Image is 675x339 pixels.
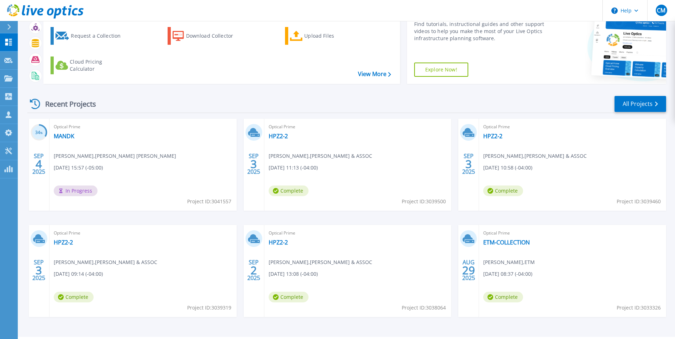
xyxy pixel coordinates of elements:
[54,185,97,196] span: In Progress
[70,58,127,72] div: Cloud Pricing Calculator
[168,27,247,45] a: Download Collector
[285,27,364,45] a: Upload Files
[269,133,288,140] a: HPZ2-2
[483,292,523,302] span: Complete
[269,239,288,246] a: HPZ2-2
[483,133,502,140] a: HPZ2-2
[247,151,260,177] div: SEP 2025
[465,161,472,167] span: 3
[483,185,523,196] span: Complete
[54,258,157,266] span: [PERSON_NAME] , [PERSON_NAME] & ASSOC
[71,29,128,43] div: Request a Collection
[304,29,361,43] div: Upload Files
[462,267,475,273] span: 29
[31,129,47,137] h3: 34
[402,304,446,312] span: Project ID: 3038064
[657,7,665,13] span: CM
[269,292,309,302] span: Complete
[36,161,42,167] span: 4
[483,239,530,246] a: ETM-COLLECTION
[40,131,43,135] span: %
[54,133,74,140] a: MANDK
[54,292,94,302] span: Complete
[32,151,46,177] div: SEP 2025
[54,164,103,172] span: [DATE] 15:57 (-05:00)
[617,198,661,205] span: Project ID: 3039460
[483,270,532,278] span: [DATE] 08:37 (-04:00)
[51,56,130,74] a: Cloud Pricing Calculator
[269,185,309,196] span: Complete
[269,229,447,237] span: Optical Prime
[251,267,257,273] span: 2
[187,198,231,205] span: Project ID: 3041557
[483,123,662,131] span: Optical Prime
[483,229,662,237] span: Optical Prime
[617,304,661,312] span: Project ID: 3033326
[247,257,260,283] div: SEP 2025
[269,270,318,278] span: [DATE] 13:08 (-04:00)
[483,164,532,172] span: [DATE] 10:58 (-04:00)
[251,161,257,167] span: 3
[402,198,446,205] span: Project ID: 3039500
[187,304,231,312] span: Project ID: 3039319
[32,257,46,283] div: SEP 2025
[54,152,176,160] span: [PERSON_NAME] , [PERSON_NAME] [PERSON_NAME]
[414,21,546,42] div: Find tutorials, instructional guides and other support videos to help you make the most of your L...
[269,258,372,266] span: [PERSON_NAME] , [PERSON_NAME] & ASSOC
[269,152,372,160] span: [PERSON_NAME] , [PERSON_NAME] & ASSOC
[269,123,447,131] span: Optical Prime
[615,96,666,112] a: All Projects
[54,270,103,278] span: [DATE] 09:14 (-04:00)
[462,257,475,283] div: AUG 2025
[186,29,243,43] div: Download Collector
[54,229,232,237] span: Optical Prime
[54,239,73,246] a: HPZ2-2
[462,151,475,177] div: SEP 2025
[414,63,468,77] a: Explore Now!
[269,164,318,172] span: [DATE] 11:13 (-04:00)
[483,258,535,266] span: [PERSON_NAME] , ETM
[36,267,42,273] span: 3
[27,95,106,113] div: Recent Projects
[51,27,130,45] a: Request a Collection
[54,123,232,131] span: Optical Prime
[358,71,391,77] a: View More
[483,152,587,160] span: [PERSON_NAME] , [PERSON_NAME] & ASSOC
